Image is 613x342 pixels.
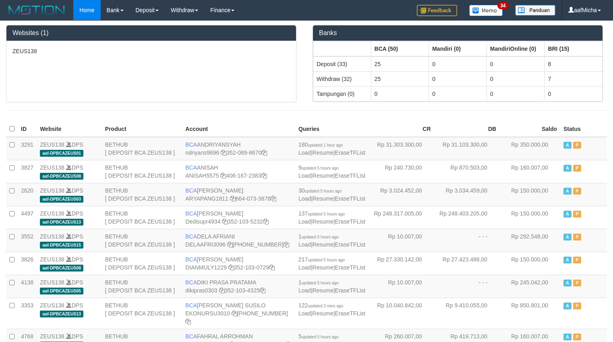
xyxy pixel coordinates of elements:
td: 4138 [18,275,37,298]
a: ZEUS138 [40,164,64,171]
a: ndriyans9696 [185,149,219,156]
span: | | [298,256,365,271]
th: Status [560,121,607,137]
span: BCA [185,256,197,263]
td: [PERSON_NAME] 664-073-3878 [182,183,295,206]
span: updated 5 hours ago [302,235,339,239]
td: 0 [487,86,545,101]
td: Rp 9.410.055,00 [434,298,500,329]
a: Copy 3521030729 to clipboard [269,264,275,271]
td: BETHUB [ DEPOSIT BCA ZEUS138 ] [102,160,182,183]
td: 3291 [18,137,37,160]
td: Rp 292.548,00 [499,229,560,252]
td: Rp 160.007,00 [499,160,560,183]
a: Copy DIANMULY1229 to clipboard [228,264,234,271]
a: Copy ANISAH5575 to clipboard [220,172,226,179]
span: | | [298,302,365,317]
td: 0 [487,71,545,86]
td: [PERSON_NAME] 352-103-0729 [182,252,295,275]
span: 1 [298,279,339,286]
span: Paused [573,211,581,218]
td: DPS [37,160,102,183]
span: updated 5 hours ago [302,166,339,170]
a: EraseTFList [335,149,365,156]
span: 122 [298,302,343,309]
span: Active [563,234,572,240]
td: Withdraw (32) [313,71,371,86]
a: Copy dikipras0303 to clipboard [219,287,225,294]
img: Feedback.jpg [417,5,457,16]
td: 25 [371,71,429,86]
h3: Banks [319,29,596,37]
span: | | [298,141,365,156]
span: 180 [298,141,343,148]
a: Resume [313,287,333,294]
td: - - - [434,275,500,298]
span: | | [298,164,365,179]
a: Load [298,218,311,225]
span: BCA [185,302,197,309]
th: Group: activate to sort column ascending [429,41,487,56]
a: Load [298,264,311,271]
td: DELA AFRIANI [PHONE_NUMBER] [182,229,295,252]
span: aaf-DPBCAZEUS15 [40,242,83,249]
span: BCA [185,164,197,171]
a: Copy 3521034325 to clipboard [260,287,265,294]
span: updated 5 hours ago [302,281,339,285]
td: 0 [429,71,487,86]
th: Group: activate to sort column ascending [487,41,545,56]
a: Resume [313,149,333,156]
a: Copy Dedisupr4934 to clipboard [222,218,228,225]
td: Deposit (33) [313,56,371,72]
span: | | [298,187,365,202]
span: Paused [573,280,581,286]
a: Load [298,172,311,179]
td: DIKI PRASA PRATAMA 352-103-4325 [182,275,295,298]
a: Load [298,195,311,202]
a: EraseTFList [335,264,365,271]
th: Group: activate to sort column ascending [313,41,371,56]
a: ARYAPANG1811 [185,195,228,202]
span: Paused [573,334,581,340]
td: 0 [487,56,545,72]
td: 4497 [18,206,37,229]
span: BCA [185,233,197,240]
td: Rp 248.403.205,00 [434,206,500,229]
a: EKONURSU3010 [185,310,230,317]
span: BCA [185,279,197,286]
a: DELAAFRI3096 [185,241,226,248]
a: ANISAH5575 [185,172,219,179]
th: Group: activate to sort column ascending [371,41,429,56]
span: Paused [573,257,581,263]
td: 3827 [18,160,37,183]
td: Rp 10.007,00 [369,275,434,298]
span: 217 [298,256,345,263]
td: Rp 31.303.300,00 [369,137,434,160]
td: 25 [371,56,429,72]
td: BETHUB [ DEPOSIT BCA ZEUS138 ] [102,183,182,206]
td: DPS [37,252,102,275]
span: Active [563,165,572,172]
a: EraseTFList [335,310,365,317]
a: Resume [313,195,333,202]
a: ZEUS138 [40,141,64,148]
span: updated 5 hours ago [305,189,342,193]
span: updated 1 hour ago [308,143,343,147]
a: ZEUS138 [40,233,64,240]
td: BETHUB [ DEPOSIT BCA ZEUS138 ] [102,275,182,298]
span: BCA [185,187,197,194]
td: 0 [371,86,429,101]
img: MOTION_logo.png [6,4,67,16]
a: Resume [313,172,333,179]
span: 137 [298,210,345,217]
td: DPS [37,183,102,206]
span: Active [563,188,572,195]
span: Active [563,303,572,309]
td: Rp 248.317.005,00 [369,206,434,229]
td: Rp 10.007,00 [369,229,434,252]
th: ID [18,121,37,137]
img: Button%20Memo.svg [469,5,503,16]
td: [PERSON_NAME] SUSILO [PHONE_NUMBER] [182,298,295,329]
td: - - - [434,229,500,252]
td: Rp 850.801,00 [499,298,560,329]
